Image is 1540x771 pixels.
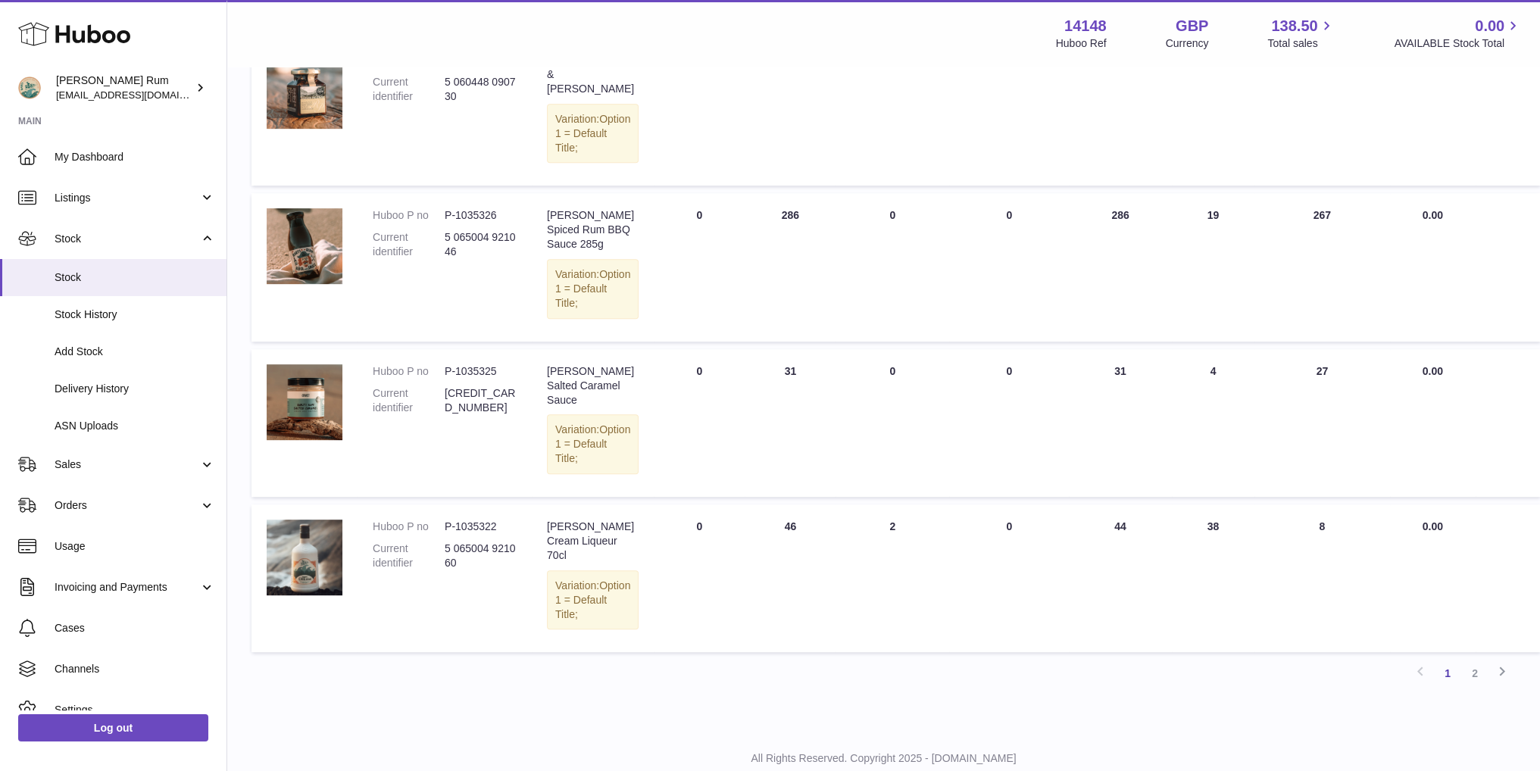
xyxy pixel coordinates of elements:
[555,423,630,464] span: Option 1 = Default Title;
[555,268,630,309] span: Option 1 = Default Title;
[1254,38,1390,186] td: 6
[445,386,517,415] dd: [CREDIT_CARD_NUMBER]
[55,539,215,554] span: Usage
[18,76,41,99] img: mail@bartirum.wales
[55,498,199,513] span: Orders
[373,542,445,570] dt: Current identifier
[1254,349,1390,497] td: 27
[1069,193,1172,341] td: 286
[56,73,192,102] div: [PERSON_NAME] Rum
[1394,16,1522,51] a: 0.00 AVAILABLE Stock Total
[555,113,630,154] span: Option 1 = Default Title;
[373,386,445,415] dt: Current identifier
[56,89,223,101] span: [EMAIL_ADDRESS][DOMAIN_NAME]
[547,208,639,251] div: [PERSON_NAME] Spiced Rum BBQ Sauce 285g
[239,751,1528,766] p: All Rights Reserved. Copyright 2025 - [DOMAIN_NAME]
[55,191,199,205] span: Listings
[267,53,342,129] img: product image
[445,542,517,570] dd: 5 065004 921060
[55,580,199,595] span: Invoicing and Payments
[836,38,949,186] td: 5
[1172,193,1254,341] td: 19
[654,349,745,497] td: 0
[547,364,639,407] div: [PERSON_NAME] Salted Caramel Sauce
[373,364,445,379] dt: Huboo P no
[267,364,342,440] img: product image
[373,208,445,223] dt: Huboo P no
[445,75,517,104] dd: 5 060448 090730
[1172,38,1254,186] td: 15
[836,193,949,341] td: 0
[445,520,517,534] dd: P-1035322
[55,703,215,717] span: Settings
[445,208,517,223] dd: P-1035326
[745,504,836,652] td: 46
[547,520,639,563] div: [PERSON_NAME] Cream Liqueur 70cl
[1394,36,1522,51] span: AVAILABLE Stock Total
[547,414,639,474] div: Variation:
[1056,36,1107,51] div: Huboo Ref
[55,345,215,359] span: Add Stock
[55,382,215,396] span: Delivery History
[836,504,949,652] td: 2
[1006,365,1012,377] span: 0
[1254,504,1390,652] td: 8
[55,419,215,433] span: ASN Uploads
[1069,38,1172,186] td: 16
[1267,16,1335,51] a: 138.50 Total sales
[267,208,342,284] img: product image
[547,104,639,164] div: Variation:
[1267,36,1335,51] span: Total sales
[373,75,445,104] dt: Current identifier
[1006,209,1012,221] span: 0
[18,714,208,741] a: Log out
[55,457,199,472] span: Sales
[1172,504,1254,652] td: 38
[445,230,517,259] dd: 5 065004 921046
[836,349,949,497] td: 0
[745,38,836,186] td: 21
[1423,520,1443,532] span: 0.00
[1166,36,1209,51] div: Currency
[1172,349,1254,497] td: 4
[1423,365,1443,377] span: 0.00
[1475,16,1504,36] span: 0.00
[547,570,639,630] div: Variation:
[745,193,836,341] td: 286
[1271,16,1317,36] span: 138.50
[1176,16,1208,36] strong: GBP
[1434,660,1461,687] a: 1
[1069,349,1172,497] td: 31
[267,520,342,595] img: product image
[373,520,445,534] dt: Huboo P no
[547,259,639,319] div: Variation:
[555,579,630,620] span: Option 1 = Default Title;
[654,504,745,652] td: 0
[55,232,199,246] span: Stock
[445,364,517,379] dd: P-1035325
[1461,660,1488,687] a: 2
[1006,520,1012,532] span: 0
[654,193,745,341] td: 0
[55,270,215,285] span: Stock
[1064,16,1107,36] strong: 14148
[1423,209,1443,221] span: 0.00
[1254,193,1390,341] td: 267
[745,349,836,497] td: 31
[654,38,745,186] td: 0
[55,662,215,676] span: Channels
[55,150,215,164] span: My Dashboard
[547,53,639,96] div: [PERSON_NAME] & [PERSON_NAME]
[373,230,445,259] dt: Current identifier
[55,307,215,322] span: Stock History
[1069,504,1172,652] td: 44
[55,621,215,635] span: Cases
